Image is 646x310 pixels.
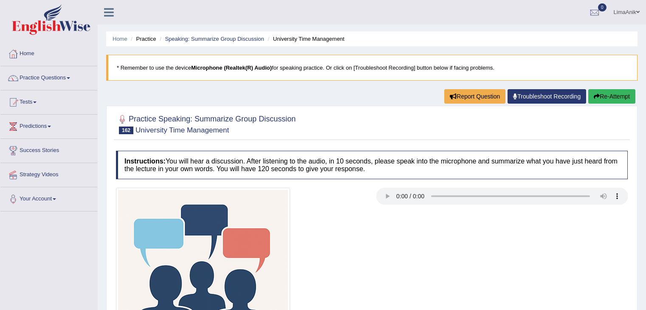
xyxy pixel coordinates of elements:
h2: Practice Speaking: Summarize Group Discussion [116,113,296,134]
blockquote: * Remember to use the device for speaking practice. Or click on [Troubleshoot Recording] button b... [106,55,638,81]
h4: You will hear a discussion. After listening to the audio, in 10 seconds, please speak into the mi... [116,151,628,179]
li: Practice [129,35,156,43]
li: University Time Management [265,35,344,43]
button: Report Question [444,89,505,104]
a: Tests [0,90,97,112]
button: Re-Attempt [588,89,635,104]
a: Home [0,42,97,63]
b: Instructions: [124,158,166,165]
small: University Time Management [135,126,229,134]
span: 162 [119,127,133,134]
a: Success Stories [0,139,97,160]
a: Troubleshoot Recording [508,89,586,104]
a: Practice Questions [0,66,97,87]
a: Home [113,36,127,42]
a: Speaking: Summarize Group Discussion [165,36,264,42]
b: Microphone (Realtek(R) Audio) [191,65,272,71]
a: Predictions [0,115,97,136]
a: Your Account [0,187,97,209]
span: 0 [598,3,607,11]
a: Strategy Videos [0,163,97,184]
